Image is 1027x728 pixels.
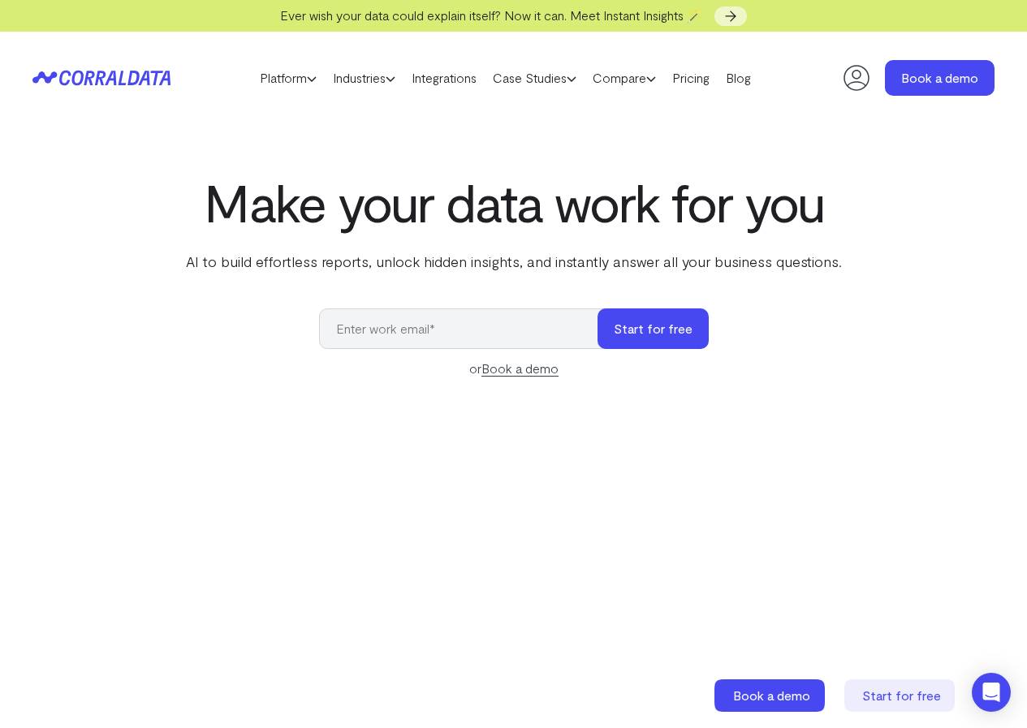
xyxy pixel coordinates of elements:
a: Platform [252,66,325,90]
a: Integrations [403,66,485,90]
a: Industries [325,66,403,90]
div: or [319,359,709,378]
span: Ever wish your data could explain itself? Now it can. Meet Instant Insights 🪄 [280,7,703,23]
span: Start for free [862,687,941,703]
a: Book a demo [714,679,828,712]
p: AI to build effortless reports, unlock hidden insights, and instantly answer all your business qu... [183,251,845,272]
a: Blog [718,66,759,90]
span: Book a demo [733,687,810,703]
a: Book a demo [481,360,559,377]
a: Compare [585,66,664,90]
div: Open Intercom Messenger [972,673,1011,712]
a: Start for free [844,679,958,712]
a: Book a demo [885,60,995,96]
a: Pricing [664,66,718,90]
input: Enter work email* [319,308,614,349]
h1: Make your data work for you [183,173,845,231]
button: Start for free [598,308,709,349]
a: Case Studies [485,66,585,90]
